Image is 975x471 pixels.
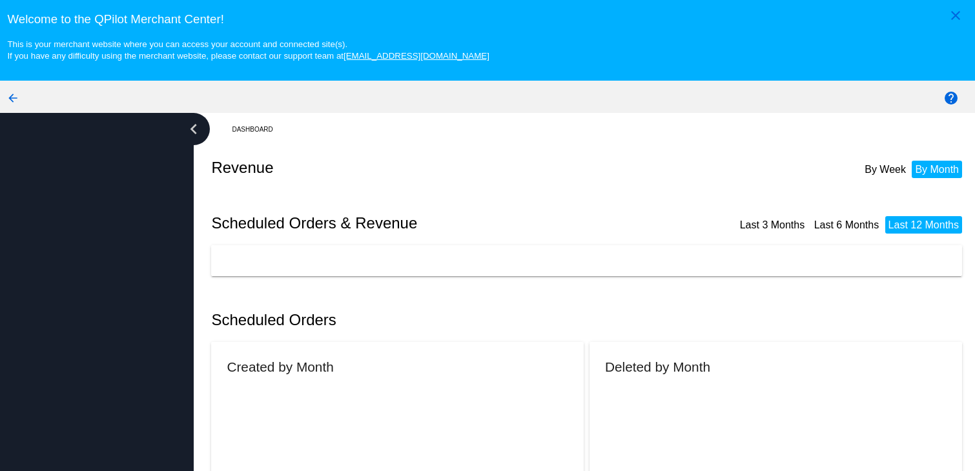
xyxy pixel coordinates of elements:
a: Last 12 Months [888,219,959,230]
small: This is your merchant website where you can access your account and connected site(s). If you hav... [7,39,489,61]
mat-icon: arrow_back [5,90,21,106]
a: [EMAIL_ADDRESS][DOMAIN_NAME] [344,51,489,61]
mat-icon: close [948,8,963,23]
h2: Scheduled Orders [211,311,590,329]
h2: Scheduled Orders & Revenue [211,214,590,232]
h2: Revenue [211,159,590,177]
h3: Welcome to the QPilot Merchant Center! [7,12,967,26]
li: By Month [912,161,962,178]
a: Last 6 Months [814,219,879,230]
mat-icon: help [943,90,959,106]
a: Dashboard [232,119,284,139]
li: By Week [861,161,909,178]
h2: Created by Month [227,359,333,374]
i: chevron_left [183,119,204,139]
h2: Deleted by Month [605,359,710,374]
a: Last 3 Months [740,219,805,230]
